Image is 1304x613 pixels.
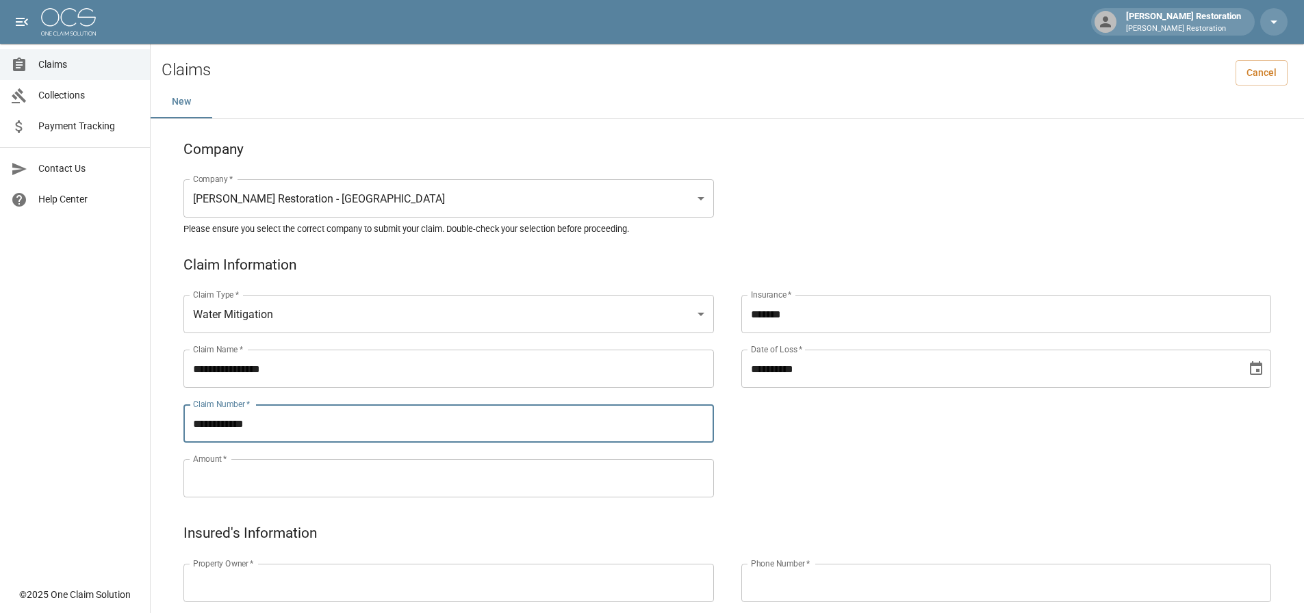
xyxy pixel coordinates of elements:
[162,60,211,80] h2: Claims
[38,161,139,176] span: Contact Us
[183,223,1271,235] h5: Please ensure you select the correct company to submit your claim. Double-check your selection be...
[38,192,139,207] span: Help Center
[193,453,227,465] label: Amount
[1126,23,1241,35] p: [PERSON_NAME] Restoration
[183,179,714,218] div: [PERSON_NAME] Restoration - [GEOGRAPHIC_DATA]
[1121,10,1247,34] div: [PERSON_NAME] Restoration
[1242,355,1270,382] button: Choose date, selected date is Aug 9, 2025
[38,57,139,72] span: Claims
[38,88,139,103] span: Collections
[193,558,254,569] label: Property Owner
[193,398,250,410] label: Claim Number
[193,289,239,300] label: Claim Type
[41,8,96,36] img: ocs-logo-white-transparent.png
[183,295,714,333] div: Water Mitigation
[751,289,791,300] label: Insurance
[751,343,802,355] label: Date of Loss
[193,173,233,185] label: Company
[151,86,212,118] button: New
[1236,60,1288,86] a: Cancel
[193,343,243,355] label: Claim Name
[38,119,139,133] span: Payment Tracking
[151,86,1304,118] div: dynamic tabs
[751,558,810,569] label: Phone Number
[19,588,131,601] div: © 2025 One Claim Solution
[8,8,36,36] button: open drawer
